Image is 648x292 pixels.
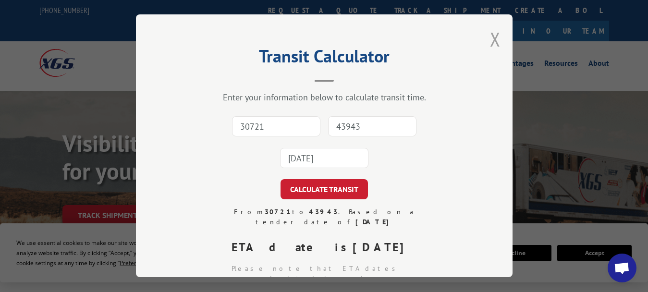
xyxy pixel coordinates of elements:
[490,26,501,52] button: Close modal
[184,92,465,103] div: Enter your information below to calculate transit time.
[232,239,425,256] div: ETA date is
[355,218,393,227] strong: [DATE]
[608,254,636,282] div: Open chat
[232,117,320,137] input: Origin Zip
[264,208,292,217] strong: 30721
[308,208,338,217] strong: 43943
[184,49,465,68] h2: Transit Calculator
[281,180,368,200] button: CALCULATE TRANSIT
[280,148,368,169] input: Tender Date
[353,240,412,255] strong: [DATE]
[328,117,416,137] input: Dest. Zip
[224,207,425,228] div: From to . Based on a tender date of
